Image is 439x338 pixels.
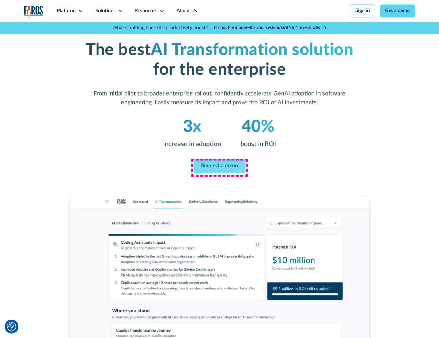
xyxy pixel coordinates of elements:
[350,4,375,17] a: Sign in
[214,25,327,31] a: It’s not the model—it’s your system. GAINS™ reveals why
[86,41,151,58] strong: The best
[112,24,212,32] p: What's holding back AI's productivity boost? |
[194,159,246,173] a: Request a demo
[214,26,320,30] strong: It’s not the model—it’s your system. GAINS™ reveals why
[135,7,157,15] div: Resources
[7,322,16,331] img: Revisit consent button
[24,6,44,18] img: Logo of the analytics and reporting company Faros.
[24,6,44,18] a: home
[151,41,353,58] em: AI Transformation solution
[7,322,16,331] button: Cookie Settings
[57,7,76,15] div: Platform
[163,139,221,149] p: increase in adoption
[95,7,116,15] div: Solutions
[183,118,201,135] em: 3x
[240,139,276,149] p: boost in ROI
[153,61,286,78] strong: for the enterprise
[77,89,362,107] p: From initial pilot to broader enterprise rollout, confidently accelerate GenAI adoption in softwa...
[380,4,415,17] a: Get a demo
[242,118,275,135] em: 40%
